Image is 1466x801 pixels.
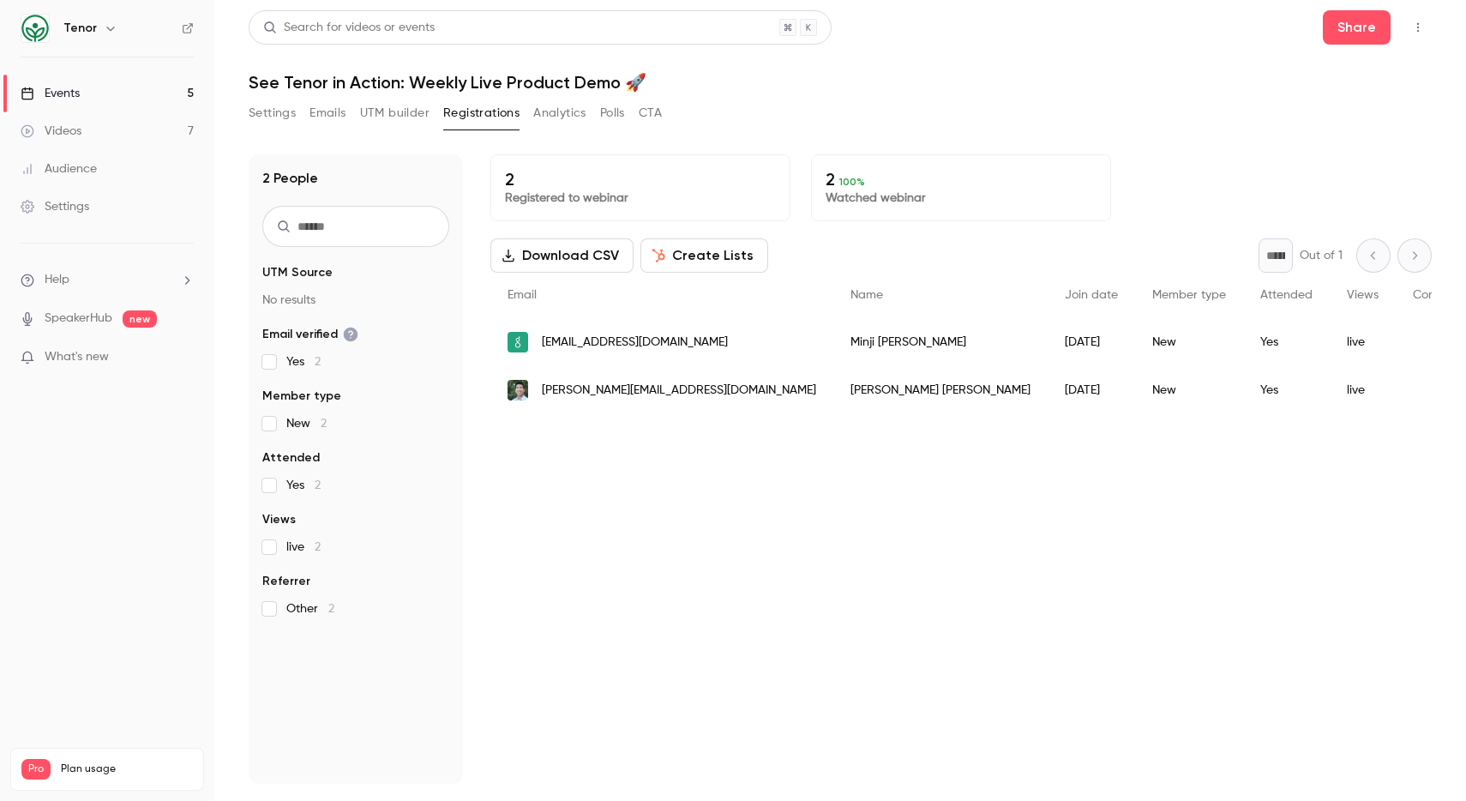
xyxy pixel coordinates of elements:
[839,176,865,188] span: 100 %
[21,123,81,140] div: Videos
[262,388,341,405] span: Member type
[286,353,321,370] span: Yes
[1260,289,1313,301] span: Attended
[1135,366,1243,414] div: New
[508,380,528,400] img: ivanhlee.com
[1065,289,1118,301] span: Join date
[826,169,1096,190] p: 2
[21,160,97,178] div: Audience
[315,479,321,491] span: 2
[249,99,296,127] button: Settings
[1300,247,1343,264] p: Out of 1
[21,198,89,215] div: Settings
[262,326,358,343] span: Email verified
[123,310,157,328] span: new
[1330,318,1396,366] div: live
[21,271,194,289] li: help-dropdown-opener
[1243,318,1330,366] div: Yes
[21,15,49,42] img: Tenor
[1048,366,1135,414] div: [DATE]
[639,99,662,127] button: CTA
[262,511,296,528] span: Views
[321,418,327,430] span: 2
[1330,366,1396,414] div: live
[542,334,728,352] span: [EMAIL_ADDRESS][DOMAIN_NAME]
[508,289,537,301] span: Email
[61,762,193,776] span: Plan usage
[443,99,520,127] button: Registrations
[45,271,69,289] span: Help
[45,310,112,328] a: SpeakerHub
[173,350,194,365] iframe: Noticeable Trigger
[542,382,816,400] span: [PERSON_NAME][EMAIL_ADDRESS][DOMAIN_NAME]
[262,264,333,281] span: UTM Source
[826,190,1096,207] p: Watched webinar
[315,356,321,368] span: 2
[1243,366,1330,414] div: Yes
[505,190,776,207] p: Registered to webinar
[360,99,430,127] button: UTM builder
[262,264,449,617] section: facet-groups
[505,169,776,190] p: 2
[263,19,435,37] div: Search for videos or events
[533,99,586,127] button: Analytics
[286,477,321,494] span: Yes
[262,573,310,590] span: Referrer
[1347,289,1379,301] span: Views
[1048,318,1135,366] div: [DATE]
[833,366,1048,414] div: [PERSON_NAME] [PERSON_NAME]
[850,289,883,301] span: Name
[309,99,345,127] button: Emails
[600,99,625,127] button: Polls
[249,72,1432,93] h1: See Tenor in Action: Weekly Live Product Demo 🚀
[640,238,768,273] button: Create Lists
[490,238,634,273] button: Download CSV
[315,541,321,553] span: 2
[262,292,449,309] p: No results
[1323,10,1391,45] button: Share
[21,85,80,102] div: Events
[328,603,334,615] span: 2
[63,20,97,37] h6: Tenor
[1135,318,1243,366] div: New
[833,318,1048,366] div: Minji [PERSON_NAME]
[286,539,321,556] span: live
[1152,289,1226,301] span: Member type
[286,415,327,432] span: New
[262,168,318,189] h1: 2 People
[21,759,51,780] span: Pro
[45,348,109,366] span: What's new
[508,332,528,352] img: greenhouse.io
[286,600,334,617] span: Other
[262,449,320,467] span: Attended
